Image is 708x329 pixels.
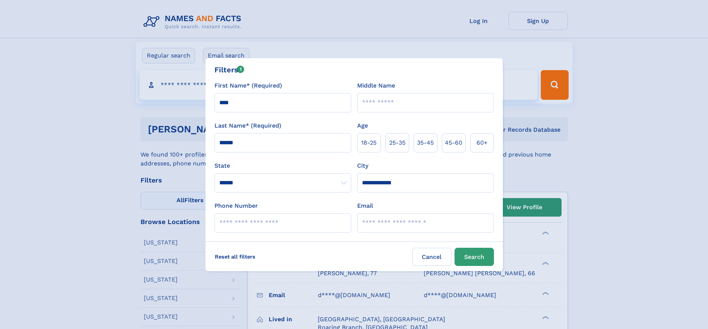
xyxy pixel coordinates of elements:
[361,138,376,147] span: 18‑25
[476,138,488,147] span: 60+
[214,81,282,90] label: First Name* (Required)
[214,201,258,210] label: Phone Number
[412,248,452,266] label: Cancel
[357,161,368,170] label: City
[417,138,434,147] span: 35‑45
[357,121,368,130] label: Age
[214,64,245,75] div: Filters
[210,248,260,266] label: Reset all filters
[455,248,494,266] button: Search
[445,138,462,147] span: 45‑60
[389,138,405,147] span: 25‑35
[357,81,395,90] label: Middle Name
[357,201,373,210] label: Email
[214,161,351,170] label: State
[214,121,281,130] label: Last Name* (Required)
